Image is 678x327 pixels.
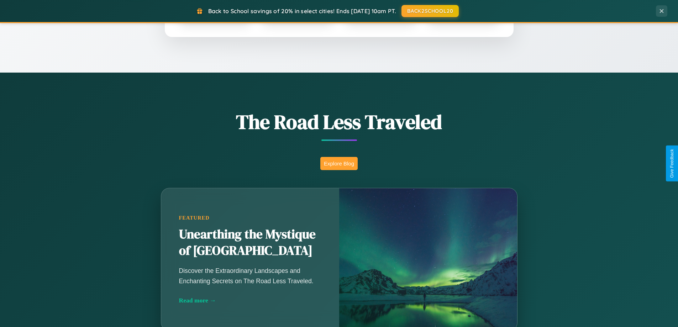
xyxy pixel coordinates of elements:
[179,215,321,221] div: Featured
[126,108,553,136] h1: The Road Less Traveled
[179,297,321,304] div: Read more →
[669,149,674,178] div: Give Feedback
[208,7,396,15] span: Back to School savings of 20% in select cities! Ends [DATE] 10am PT.
[320,157,358,170] button: Explore Blog
[179,266,321,286] p: Discover the Extraordinary Landscapes and Enchanting Secrets on The Road Less Traveled.
[179,226,321,259] h2: Unearthing the Mystique of [GEOGRAPHIC_DATA]
[401,5,459,17] button: BACK2SCHOOL20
